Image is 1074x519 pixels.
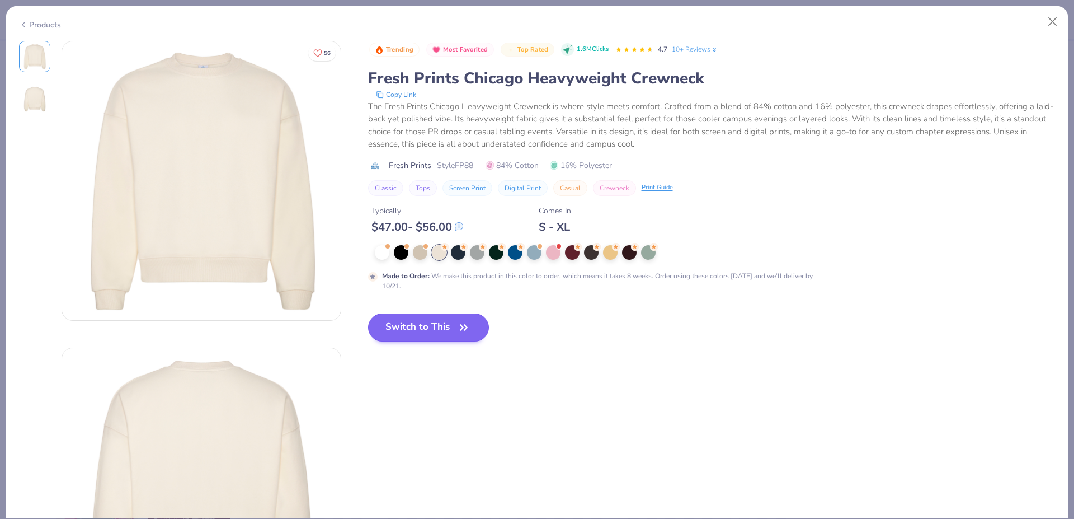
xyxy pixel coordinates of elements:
[442,180,492,196] button: Screen Print
[368,180,403,196] button: Classic
[550,160,612,171] span: 16% Polyester
[432,45,441,54] img: Most Favorited sort
[642,183,673,193] div: Print Guide
[672,44,718,54] a: 10+ Reviews
[658,45,667,54] span: 4.7
[368,68,1056,89] div: Fresh Prints Chicago Heavyweight Crewneck
[21,43,48,70] img: Front
[1042,11,1063,32] button: Close
[382,271,816,291] div: We make this product in this color to order, which means it takes 8 weeks. Order using these colo...
[498,180,548,196] button: Digital Print
[486,160,539,171] span: 84% Cotton
[389,160,431,171] span: Fresh Prints
[539,220,571,234] div: S - XL
[62,41,341,320] img: Front
[517,46,549,53] span: Top Rated
[539,205,571,217] div: Comes In
[21,86,48,113] img: Back
[577,45,609,54] span: 1.6M Clicks
[506,45,515,54] img: Top Rated sort
[368,161,383,170] img: brand logo
[615,41,653,59] div: 4.7 Stars
[371,205,463,217] div: Typically
[19,19,61,31] div: Products
[409,180,437,196] button: Tops
[382,272,430,280] strong: Made to Order :
[553,180,587,196] button: Casual
[437,160,473,171] span: Style FP88
[386,46,413,53] span: Trending
[375,45,384,54] img: Trending sort
[371,220,463,234] div: $ 47.00 - $ 56.00
[369,43,420,57] button: Badge Button
[593,180,636,196] button: Crewneck
[426,43,494,57] button: Badge Button
[308,45,336,61] button: Like
[373,89,420,100] button: copy to clipboard
[324,50,331,56] span: 56
[443,46,488,53] span: Most Favorited
[368,314,489,342] button: Switch to This
[501,43,554,57] button: Badge Button
[368,100,1056,151] div: The Fresh Prints Chicago Heavyweight Crewneck is where style meets comfort. Crafted from a blend ...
